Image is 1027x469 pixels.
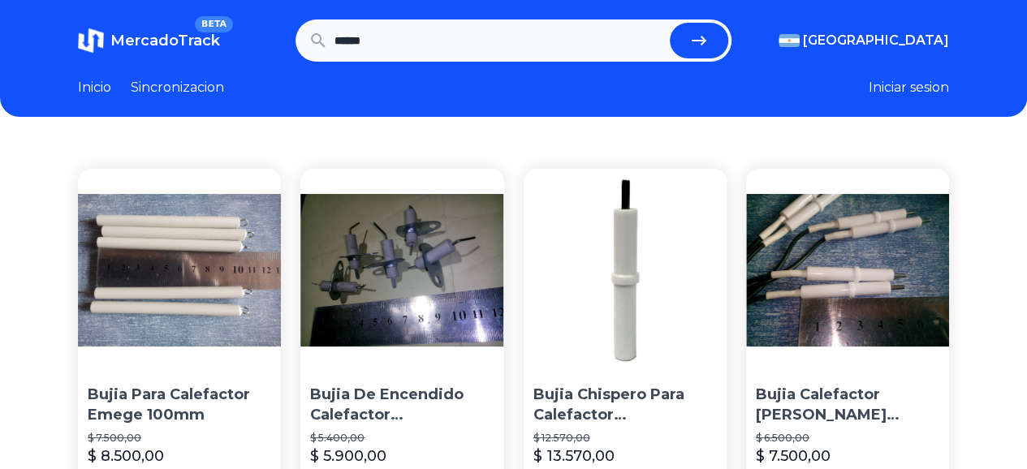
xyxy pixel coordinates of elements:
img: Bujia De Encendido Calefactor Coppens [300,169,503,372]
span: MercadoTrack [110,32,220,49]
p: $ 5.900,00 [310,445,386,467]
p: $ 7.500,00 [756,445,831,467]
p: $ 6.500,00 [756,432,939,445]
button: Iniciar sesion [869,78,949,97]
a: Sincronizacion [131,78,224,97]
p: $ 7.500,00 [88,432,271,445]
button: [GEOGRAPHIC_DATA] [779,31,949,50]
p: $ 12.570,00 [533,432,717,445]
img: Argentina [779,34,800,47]
span: [GEOGRAPHIC_DATA] [803,31,949,50]
p: Bujia De Encendido Calefactor [PERSON_NAME] [310,385,494,425]
p: $ 13.570,00 [533,445,615,467]
p: $ 5.400,00 [310,432,494,445]
a: MercadoTrackBETA [78,28,220,54]
p: Bujia Para Calefactor Emege 100mm [88,385,271,425]
p: Bujia Chispero Para Calefactor [PERSON_NAME] Repuesto Original [533,385,717,425]
p: $ 8.500,00 [88,445,164,467]
img: Bujia Calefactor Coppens Modelo Nuevo [746,169,949,372]
img: Bujia Chispero Para Calefactor Calden Repuesto Original [524,169,727,372]
a: Inicio [78,78,111,97]
p: Bujia Calefactor [PERSON_NAME] Modelo Nuevo [756,385,939,425]
span: BETA [195,16,233,32]
img: MercadoTrack [78,28,104,54]
img: Bujia Para Calefactor Emege 100mm [78,169,281,372]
